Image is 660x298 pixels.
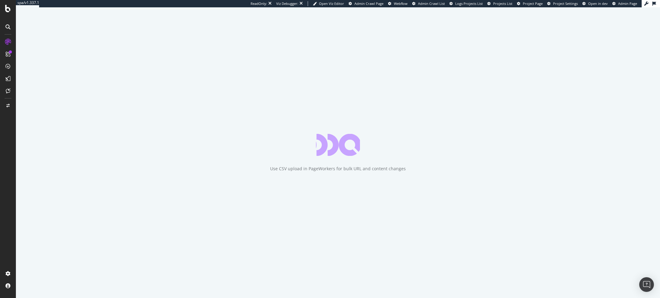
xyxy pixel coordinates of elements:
[639,277,654,292] div: Open Intercom Messenger
[349,1,383,6] a: Admin Crawl Page
[523,1,543,6] span: Project Page
[412,1,445,6] a: Admin Crawl List
[388,1,408,6] a: Webflow
[588,1,608,6] span: Open in dev
[553,1,578,6] span: Project Settings
[547,1,578,6] a: Project Settings
[394,1,408,6] span: Webflow
[612,1,637,6] a: Admin Page
[487,1,512,6] a: Projects List
[316,134,360,156] div: animation
[354,1,383,6] span: Admin Crawl Page
[418,1,445,6] span: Admin Crawl List
[582,1,608,6] a: Open in dev
[319,1,344,6] span: Open Viz Editor
[313,1,344,6] a: Open Viz Editor
[618,1,637,6] span: Admin Page
[455,1,483,6] span: Logs Projects List
[449,1,483,6] a: Logs Projects List
[517,1,543,6] a: Project Page
[270,166,406,172] div: Use CSV upload in PageWorkers for bulk URL and content changes
[276,1,298,6] div: Viz Debugger:
[251,1,267,6] div: ReadOnly:
[493,1,512,6] span: Projects List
